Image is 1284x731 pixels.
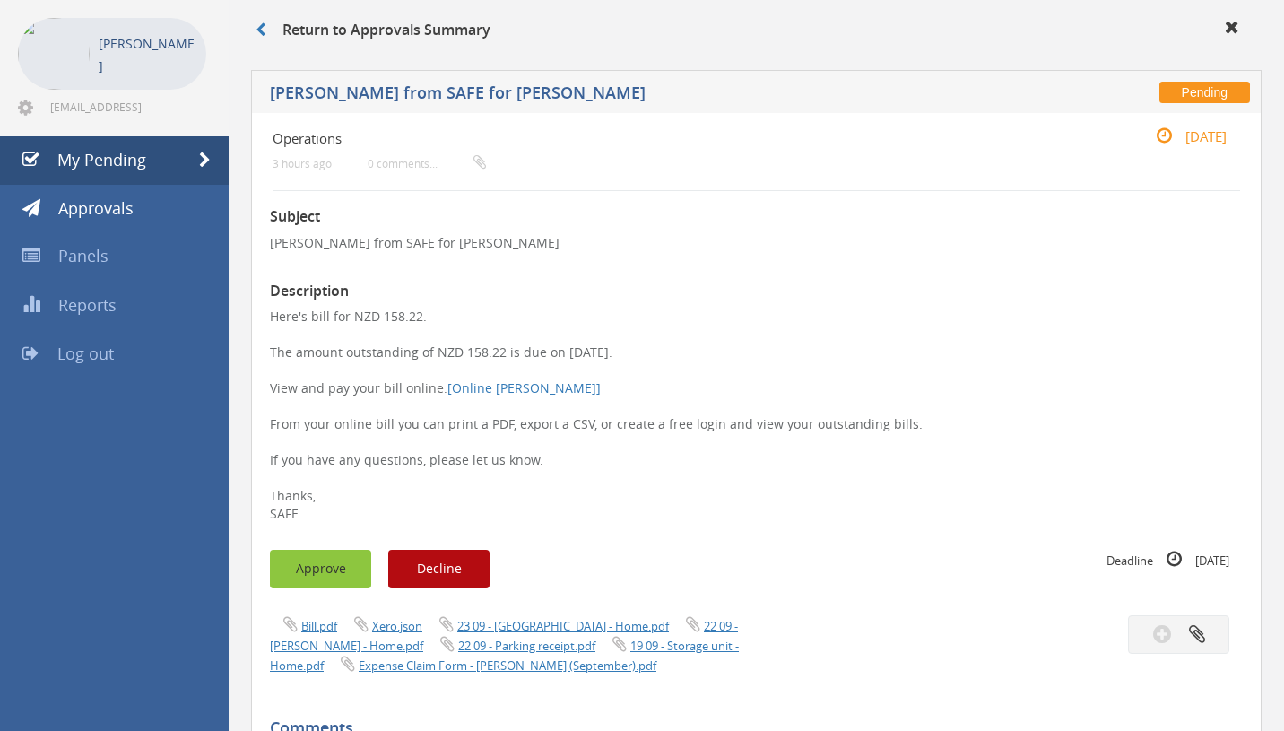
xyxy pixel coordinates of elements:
span: Pending [1159,82,1250,103]
span: Approvals [58,197,134,219]
h3: Description [270,283,1243,300]
a: [Online [PERSON_NAME]] [447,379,601,396]
a: 19 09 - Storage unit - Home.pdf [270,638,739,674]
small: Deadline [DATE] [1106,550,1229,570]
span: My Pending [57,149,146,170]
span: [EMAIL_ADDRESS][DOMAIN_NAME] [50,100,203,114]
small: [DATE] [1137,126,1227,146]
span: Reports [58,294,117,316]
h5: [PERSON_NAME] from SAFE for [PERSON_NAME] [270,84,954,107]
span: Log out [57,343,114,364]
button: Decline [388,550,490,588]
a: 22 09 - [PERSON_NAME] - Home.pdf [270,618,738,654]
a: Expense Claim Form - [PERSON_NAME] (September).pdf [359,657,656,674]
small: 3 hours ago [273,157,332,170]
button: Approve [270,550,371,588]
h3: Subject [270,209,1243,225]
p: Here's bill for NZD 158.22. The amount outstanding of NZD 158.22 is due on [DATE]. View and pay y... [270,308,1243,523]
a: Bill.pdf [301,618,337,634]
h4: Operations [273,131,1079,146]
a: Xero.json [372,618,422,634]
p: [PERSON_NAME] [99,32,197,77]
small: 0 comments... [368,157,486,170]
p: [PERSON_NAME] from SAFE for [PERSON_NAME] [270,234,1243,252]
span: Panels [58,245,108,266]
a: 23 09 - [GEOGRAPHIC_DATA] - Home.pdf [457,618,669,634]
h3: Return to Approvals Summary [256,22,490,39]
a: 22 09 - Parking receipt.pdf [458,638,595,654]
